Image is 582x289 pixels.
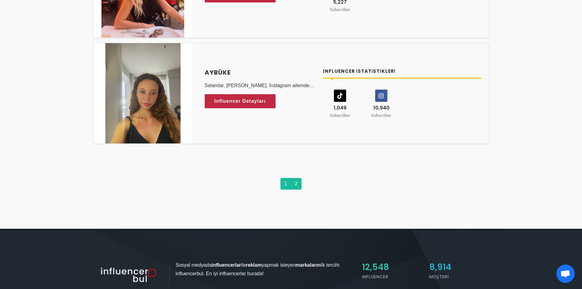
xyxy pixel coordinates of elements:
[93,263,170,286] img: influencer_light.png
[214,97,266,106] span: Influencer Detayları
[429,274,489,280] h5: Müşteri
[330,6,350,12] small: Subscriber
[334,104,346,111] span: 1,049
[93,261,355,277] p: Sosyal medyada ile yapmak isteyen ilk tercihi influencerbul. En iyi influencerlar burada!
[205,68,316,77] a: Aybüke
[373,104,390,111] span: 10,940
[429,261,451,273] span: 8,914
[323,68,481,75] h4: Influencer İstatistikleri
[205,94,276,108] a: Influencer Detayları
[362,274,422,280] h5: Influencer
[371,112,391,118] small: Subscriber
[330,112,350,118] small: Subscriber
[291,178,302,190] a: 2
[205,82,316,89] p: Selamlar, [PERSON_NAME]. İnstagram ailemde astroloji, moda, yer/mekan,uygulama önerisi ve kişisel...
[296,262,320,268] strong: markaların
[280,178,291,190] a: 1
[212,262,241,268] strong: influencerlar
[362,261,389,273] span: 12,548
[556,265,575,283] a: Açık sohbet
[246,262,262,268] strong: reklam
